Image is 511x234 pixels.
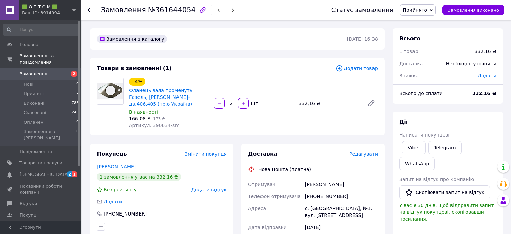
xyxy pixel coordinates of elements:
[399,203,494,222] span: У вас є 30 днів, щоб відправити запит на відгук покупцеві, скопіювавши посилання.
[399,35,420,42] span: Всього
[399,132,449,138] span: Написати покупцеві
[19,149,52,155] span: Повідомлення
[76,129,79,141] span: 0
[19,42,38,48] span: Головна
[97,78,123,104] img: Фланець вала променуть. Газель, Волга-дв.406,405 (пр.о Україна)
[248,182,275,187] span: Отримувач
[24,91,44,97] span: Прийняті
[442,56,500,71] div: Необхідно уточнити
[399,49,418,54] span: 1 товар
[76,81,79,87] span: 0
[399,185,490,199] button: Скопіювати запит на відгук
[472,91,496,96] b: 332.16 ₴
[76,91,79,97] span: 7
[399,73,419,78] span: Знижка
[103,210,147,217] div: [PHONE_NUMBER]
[475,48,496,55] div: 332,16 ₴
[24,119,45,125] span: Оплачені
[3,24,79,36] input: Пошук
[72,100,79,106] span: 785
[148,6,196,14] span: №361644054
[304,178,379,190] div: [PERSON_NAME]
[129,123,180,128] span: Артикул: 390634-sm
[304,202,379,221] div: с. [GEOGRAPHIC_DATA], №1: вул. [STREET_ADDRESS]
[403,7,427,13] span: Прийнято
[19,71,47,77] span: Замовлення
[71,71,77,77] span: 2
[97,35,167,43] div: Замовлення з каталогу
[249,100,260,107] div: шт.
[24,100,44,106] span: Виконані
[129,88,194,107] a: Фланець вала променуть. Газель, [PERSON_NAME]-дв.406,405 (пр.о Україна)
[72,171,77,177] span: 1
[104,199,122,204] span: Додати
[19,212,38,218] span: Покупці
[129,78,145,86] div: - 4%
[399,157,435,170] a: WhatsApp
[191,187,227,192] span: Додати відгук
[104,187,137,192] span: Без рейтингу
[24,110,46,116] span: Скасовані
[185,151,227,157] span: Змінити покупця
[19,201,37,207] span: Відгуки
[19,171,69,178] span: [DEMOGRAPHIC_DATA]
[347,36,378,42] time: [DATE] 16:38
[304,190,379,202] div: [PHONE_NUMBER]
[97,151,127,157] span: Покупець
[101,6,146,14] span: Замовлення
[399,177,474,182] span: Запит на відгук про компанію
[399,119,408,125] span: Дії
[153,117,165,121] span: 173 ₴
[248,206,266,211] span: Адреса
[304,221,379,233] div: [DATE]
[22,4,72,10] span: 🟩 О П Т О М 🟩
[19,183,62,195] span: Показники роботи компанії
[248,225,287,230] span: Дата відправки
[248,194,301,199] span: Телефон отримувача
[399,61,423,66] span: Доставка
[76,119,79,125] span: 0
[257,166,313,173] div: Нова Пошта (платна)
[331,7,393,13] div: Статус замовлення
[97,65,172,71] span: Товари в замовленні (1)
[448,8,499,13] span: Замовлення виконано
[24,81,33,87] span: Нові
[428,141,461,154] a: Telegram
[19,53,81,65] span: Замовлення та повідомлення
[97,164,136,169] a: [PERSON_NAME]
[399,91,443,96] span: Всього до сплати
[24,129,76,141] span: Замовлення з [PERSON_NAME]
[248,151,277,157] span: Доставка
[336,65,378,72] span: Додати товар
[67,171,72,177] span: 2
[72,110,79,116] span: 245
[296,99,362,108] div: 332,16 ₴
[19,160,62,166] span: Товари та послуги
[349,151,378,157] span: Редагувати
[97,173,181,181] div: 1 замовлення у вас на 332,16 ₴
[87,7,93,13] div: Повернутися назад
[129,116,151,121] span: 166,08 ₴
[442,5,504,15] button: Замовлення виконано
[22,10,81,16] div: Ваш ID: 3914994
[129,109,158,115] span: В наявності
[478,73,496,78] span: Додати
[364,96,378,110] a: Редагувати
[402,141,426,154] a: Viber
